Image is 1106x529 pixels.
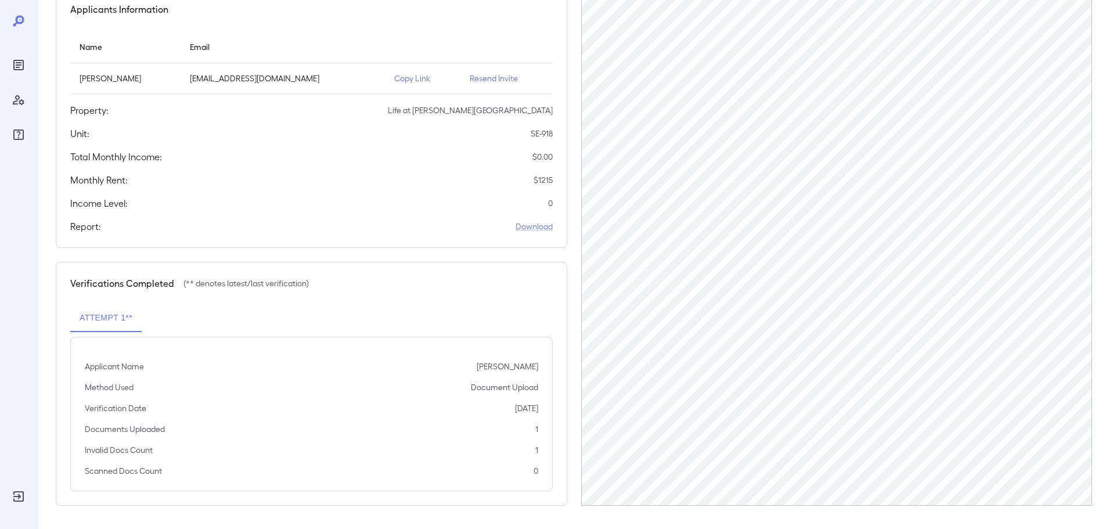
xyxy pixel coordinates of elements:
h5: Monthly Rent: [70,173,128,187]
h5: Report: [70,219,101,233]
h5: Verifications Completed [70,276,174,290]
th: Email [181,30,385,63]
p: SE-918 [531,128,553,139]
p: (** denotes latest/last verification) [183,278,309,289]
button: Attempt 1** [70,304,142,332]
h5: Applicants Information [70,2,168,16]
h5: Property: [70,103,109,117]
p: Applicant Name [85,361,144,372]
p: 0 [534,465,538,477]
table: simple table [70,30,553,94]
h5: Unit: [70,127,89,141]
p: $ 1215 [534,174,553,186]
div: Log Out [9,487,28,506]
p: [EMAIL_ADDRESS][DOMAIN_NAME] [190,73,376,84]
p: 1 [535,444,538,456]
h5: Income Level: [70,196,128,210]
div: Manage Users [9,91,28,109]
p: Document Upload [471,382,538,393]
th: Name [70,30,181,63]
p: Documents Uploaded [85,423,165,435]
p: [PERSON_NAME] [477,361,538,372]
p: [PERSON_NAME] [80,73,171,84]
p: Verification Date [85,402,146,414]
p: $ 0.00 [532,151,553,163]
h5: Total Monthly Income: [70,150,162,164]
p: Resend Invite [470,73,543,84]
a: Download [516,221,553,232]
div: FAQ [9,125,28,144]
div: Reports [9,56,28,74]
p: Copy Link [394,73,451,84]
p: Method Used [85,382,134,393]
p: Scanned Docs Count [85,465,162,477]
p: Invalid Docs Count [85,444,153,456]
p: 0 [548,197,553,209]
p: 1 [535,423,538,435]
p: [DATE] [515,402,538,414]
p: Life at [PERSON_NAME][GEOGRAPHIC_DATA] [388,105,553,116]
